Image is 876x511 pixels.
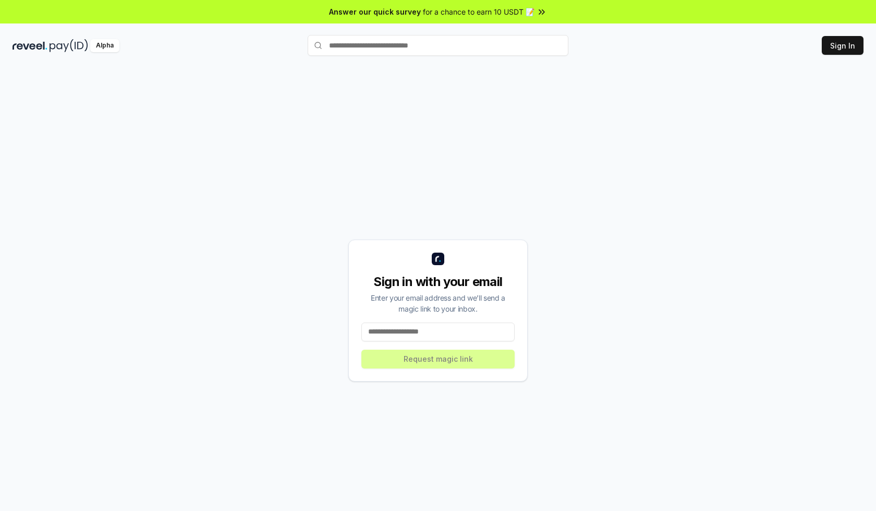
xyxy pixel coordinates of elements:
[13,39,47,52] img: reveel_dark
[822,36,863,55] button: Sign In
[50,39,88,52] img: pay_id
[361,292,515,314] div: Enter your email address and we’ll send a magic link to your inbox.
[361,274,515,290] div: Sign in with your email
[432,253,444,265] img: logo_small
[423,6,534,17] span: for a chance to earn 10 USDT 📝
[329,6,421,17] span: Answer our quick survey
[90,39,119,52] div: Alpha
